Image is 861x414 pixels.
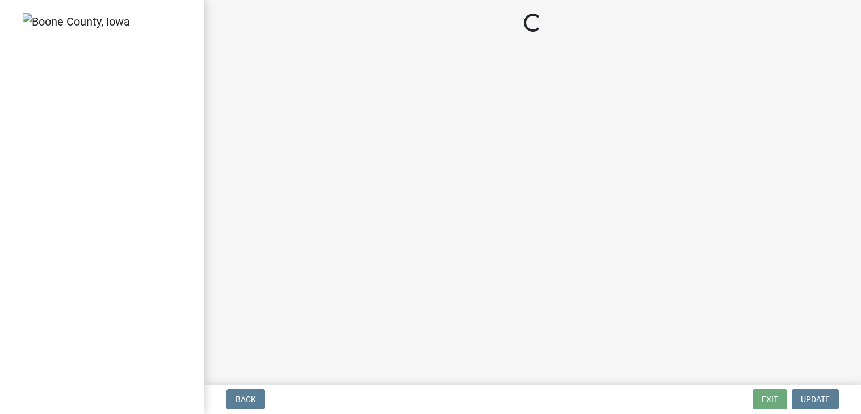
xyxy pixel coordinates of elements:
[792,389,839,409] button: Update
[801,395,830,404] span: Update
[236,395,256,404] span: Back
[23,13,130,30] img: Boone County, Iowa
[226,389,265,409] button: Back
[753,389,787,409] button: Exit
